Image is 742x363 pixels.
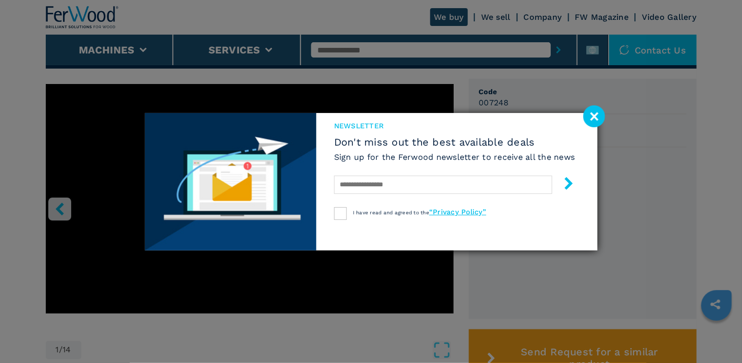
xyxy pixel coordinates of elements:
span: I have read and agreed to the [353,210,486,215]
span: newsletter [334,121,575,131]
img: Newsletter image [145,113,317,250]
span: Don't miss out the best available deals [334,136,575,148]
h6: Sign up for the Ferwood newsletter to receive all the news [334,151,575,163]
button: submit-button [552,173,575,197]
a: “Privacy Policy” [429,208,486,216]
